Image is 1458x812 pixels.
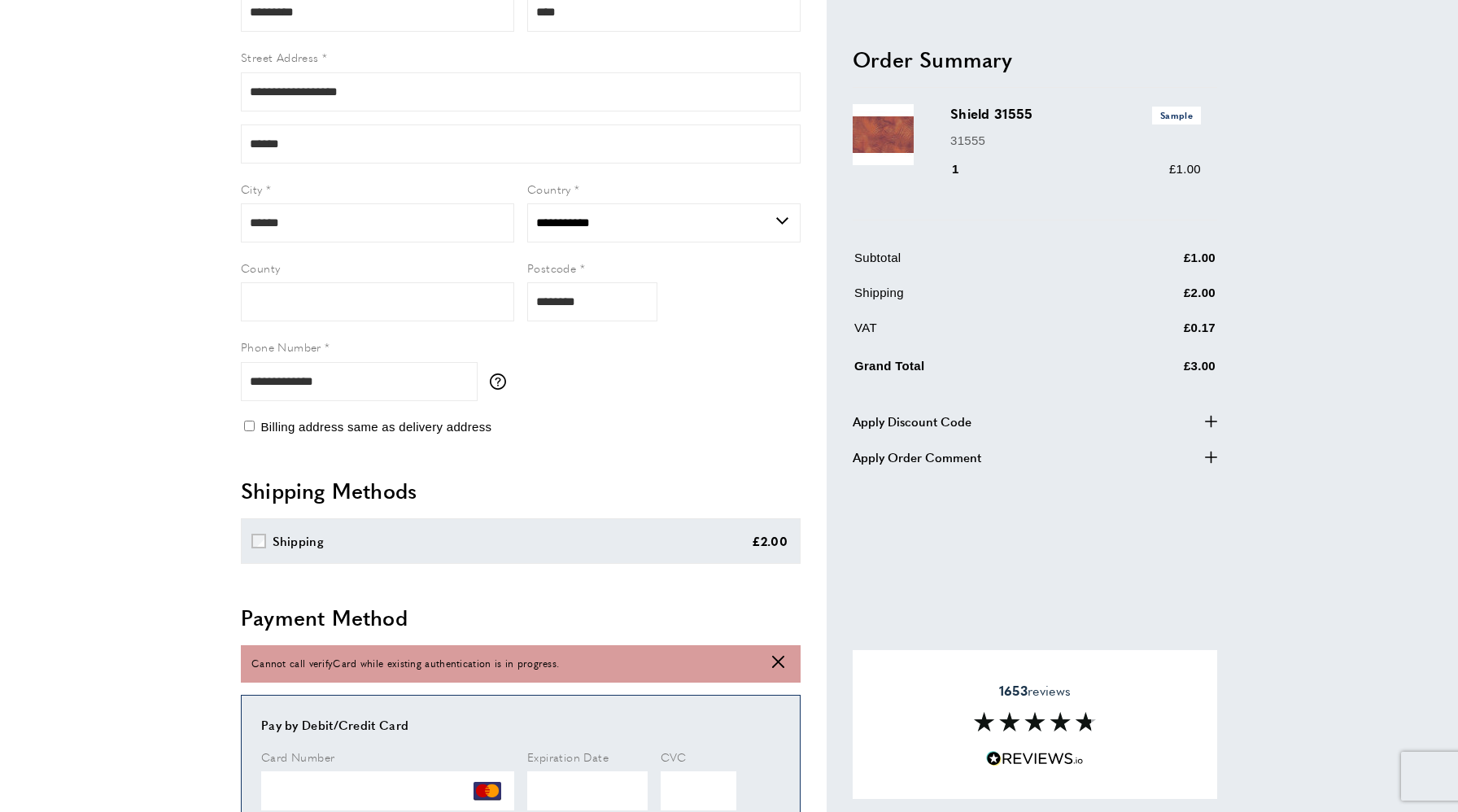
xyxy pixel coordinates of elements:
img: Reviews.io 5 stars [986,751,1084,766]
iframe: Secure Credit Card Frame - Credit Card Number [261,771,514,810]
span: Expiration Date [527,749,609,765]
td: Grand Total [854,353,1102,388]
span: City [241,181,263,197]
h3: Shield 31555 [950,104,1201,124]
td: £1.00 [1103,248,1216,280]
span: CVC [661,749,687,765]
span: Apply Discount Code [853,411,971,430]
span: Apply Order Comment [853,447,981,466]
span: County [241,260,280,276]
span: Cannot call verifyCard while existing authentication is in progress. [251,656,559,671]
div: £2.00 [752,531,788,551]
td: £3.00 [1103,353,1216,388]
td: Subtotal [854,248,1102,280]
h2: Order Summary [853,44,1217,73]
input: Billing address same as delivery address [244,421,255,431]
td: VAT [854,318,1102,350]
td: £0.17 [1103,318,1216,350]
td: Shipping [854,283,1102,315]
p: 31555 [950,130,1201,150]
span: Card Number [261,749,334,765]
span: Country [527,181,571,197]
span: Street Address [241,49,319,65]
iframe: Secure Credit Card Frame - CVV [661,771,736,810]
img: Shield 31555 [853,104,914,165]
button: More information [490,373,514,390]
span: Phone Number [241,338,321,355]
div: 1 [950,159,982,179]
span: reviews [999,682,1071,698]
span: Sample [1152,107,1201,124]
span: Postcode [527,260,576,276]
iframe: Secure Credit Card Frame - Expiration Date [527,771,648,810]
h2: Shipping Methods [241,476,801,505]
div: Pay by Debit/Credit Card [261,715,780,735]
img: Reviews section [974,712,1096,731]
span: Billing address same as delivery address [260,420,491,434]
h2: Payment Method [241,603,801,632]
div: Shipping [273,531,324,551]
img: MC.png [474,777,501,805]
span: £1.00 [1169,162,1201,176]
strong: 1653 [999,680,1028,699]
td: £2.00 [1103,283,1216,315]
